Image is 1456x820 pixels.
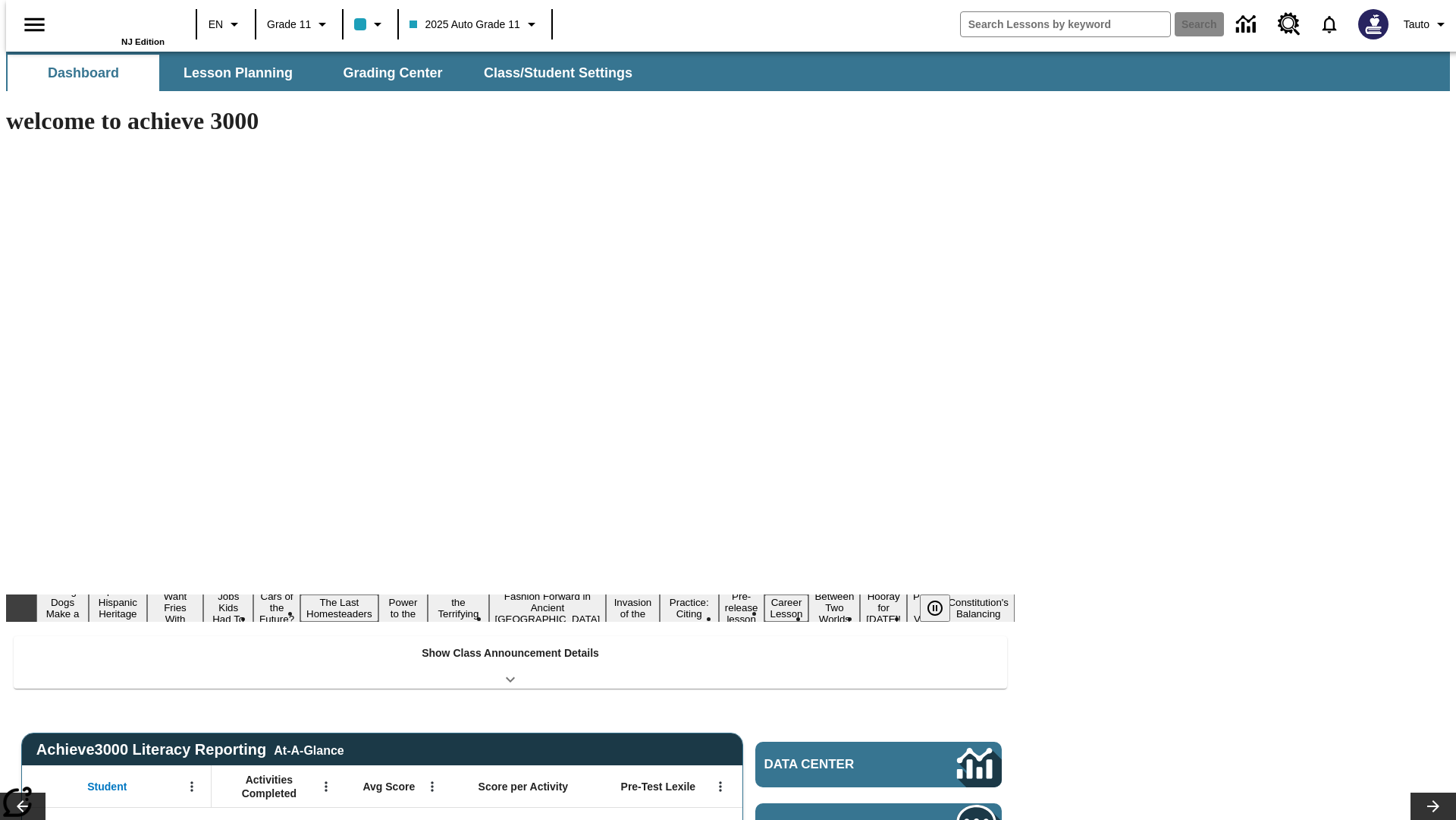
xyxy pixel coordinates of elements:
button: Slide 1 Diving Dogs Make a Splash [36,583,89,633]
button: Slide 4 Dirty Jobs Kids Had To Do [203,577,253,639]
input: search field [961,12,1170,36]
span: EN [209,17,223,33]
button: Class color is light blue. Change class color [348,11,393,38]
button: Slide 5 Cars of the Future? [253,588,300,627]
span: Score per Activity [479,780,569,793]
button: Slide 3 Do You Want Fries With That? [147,577,204,639]
a: Data Center [755,742,1002,787]
button: Slide 17 The Constitution's Balancing Act [942,583,1015,633]
div: Pause [920,594,965,622]
div: SubNavbar [6,55,646,91]
button: Open Menu [709,775,732,798]
button: Slide 14 Between Two Worlds [808,588,860,627]
span: Grade 11 [267,17,311,33]
img: Avatar [1358,9,1389,39]
a: Resource Center, Will open in new tab [1269,4,1310,45]
button: Slide 12 Pre-release lesson [719,588,764,627]
button: Slide 13 Career Lesson [764,594,809,622]
button: Dashboard [8,55,159,91]
button: Select a new avatar [1349,5,1398,44]
span: Student [87,780,127,793]
span: Avg Score [362,780,415,793]
button: Pause [920,594,950,622]
button: Lesson carousel, Next [1410,793,1456,820]
span: Data Center [764,757,906,772]
button: Open side menu [12,2,57,47]
button: Lesson Planning [162,55,314,91]
div: Home [66,5,165,46]
span: NJ Edition [121,37,165,46]
a: Notifications [1310,5,1349,44]
button: Class: 2025 Auto Grade 11, Select your class [403,11,546,38]
button: Open Menu [421,775,444,798]
button: Slide 16 Point of View [907,588,942,627]
button: Slide 10 The Invasion of the Free CD [606,583,659,633]
button: Slide 6 The Last Homesteaders [300,594,378,622]
button: Slide 9 Fashion Forward in Ancient Rome [489,588,607,627]
button: Grade: Grade 11, Select a grade [261,11,337,38]
h1: welcome to achieve 3000 [6,107,1015,135]
button: Class/Student Settings [472,55,645,91]
span: Pre-Test Lexile [621,780,696,793]
span: Activities Completed [219,773,319,800]
button: Language: EN, Select a language [202,11,250,38]
span: Grading Center [343,65,442,82]
span: Lesson Planning [184,65,293,82]
div: SubNavbar [6,52,1450,91]
button: Slide 7 Solar Power to the People [378,583,428,633]
a: Data Center [1227,4,1269,46]
span: Achieve3000 Literacy Reporting [36,741,344,758]
button: Slide 2 ¡Viva Hispanic Heritage Month! [89,583,147,633]
span: Class/Student Settings [484,65,632,82]
div: Show Class Announcement Details [14,636,1007,689]
span: Dashboard [48,65,119,82]
button: Open Menu [180,775,203,798]
button: Slide 11 Mixed Practice: Citing Evidence [660,583,719,633]
span: Tauto [1404,17,1429,33]
button: Open Menu [315,775,337,798]
a: Home [66,7,165,37]
p: Show Class Announcement Details [422,645,599,661]
button: Slide 8 Attack of the Terrifying Tomatoes [428,583,488,633]
button: Grading Center [317,55,469,91]
button: Slide 15 Hooray for Constitution Day! [860,588,907,627]
div: At-A-Glance [274,741,344,758]
span: 2025 Auto Grade 11 [409,17,519,33]
button: Profile/Settings [1398,11,1456,38]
